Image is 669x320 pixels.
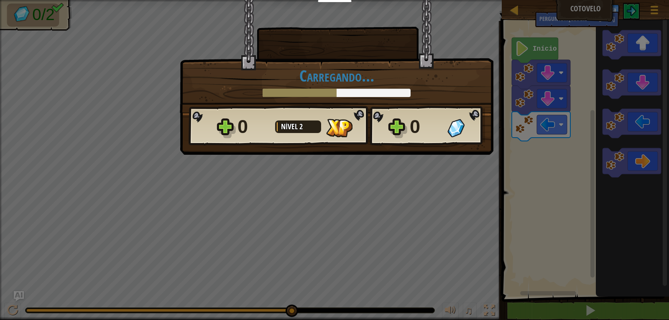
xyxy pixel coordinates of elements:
[237,116,248,137] font: 0
[447,119,465,137] img: Gemas Ganhas
[299,64,374,87] font: Carregando...
[299,121,303,132] font: 2
[281,121,298,132] font: Nível
[326,119,352,137] img: XP Ganho
[410,116,420,137] font: 0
